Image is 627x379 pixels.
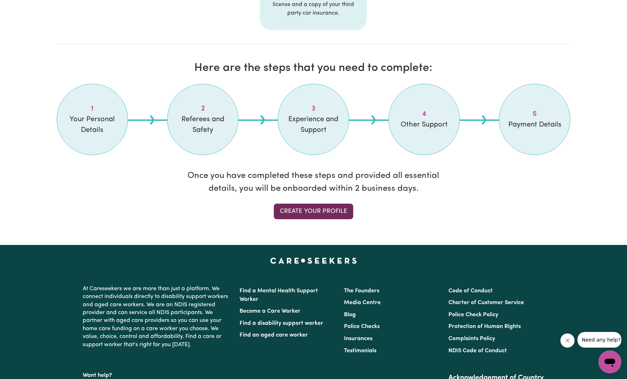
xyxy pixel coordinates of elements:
[598,350,621,373] iframe: Button to launch messaging window
[287,114,340,135] span: Experience and Support
[344,300,381,306] a: Media Centre
[344,312,356,318] a: Blog
[344,324,380,329] a: Police Checks
[187,169,440,195] p: Once you have completed these steps and provided all essential details, you will be onboarded wit...
[176,114,230,135] span: Referees and Safety
[240,321,323,326] a: Find a disability support worker
[287,103,340,114] span: Step 3
[508,119,561,130] span: Payment Details
[448,312,498,318] a: Police Check Policy
[240,288,318,302] a: Find a Mental Health Support Worker
[344,336,372,342] a: Insurances
[448,300,524,306] a: Charter of Customer Service
[397,119,451,130] span: Other Support
[66,103,119,114] span: Step 1
[397,109,451,119] span: Step 4
[448,348,507,354] a: NDIS Code of Conduct
[508,109,561,119] span: Step 5
[57,61,571,75] h2: Here are the steps that you need to complete:
[344,348,376,354] a: Testimonials
[240,308,300,314] a: Become a Care Worker
[274,204,353,219] a: Create your profile
[560,333,575,348] iframe: Close message
[240,332,308,338] a: Find an aged care worker
[577,332,621,348] iframe: Message from company
[83,282,231,352] p: At Careseekers we are more than just a platform. We connect individuals directly to disability su...
[448,288,493,294] a: Code of Conduct
[66,114,119,135] span: Your Personal Details
[448,336,495,342] a: Complaints Policy
[176,103,230,114] span: Step 2
[270,258,357,263] a: Careseekers home page
[344,288,379,294] a: The Founders
[448,324,521,329] a: Protection of Human Rights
